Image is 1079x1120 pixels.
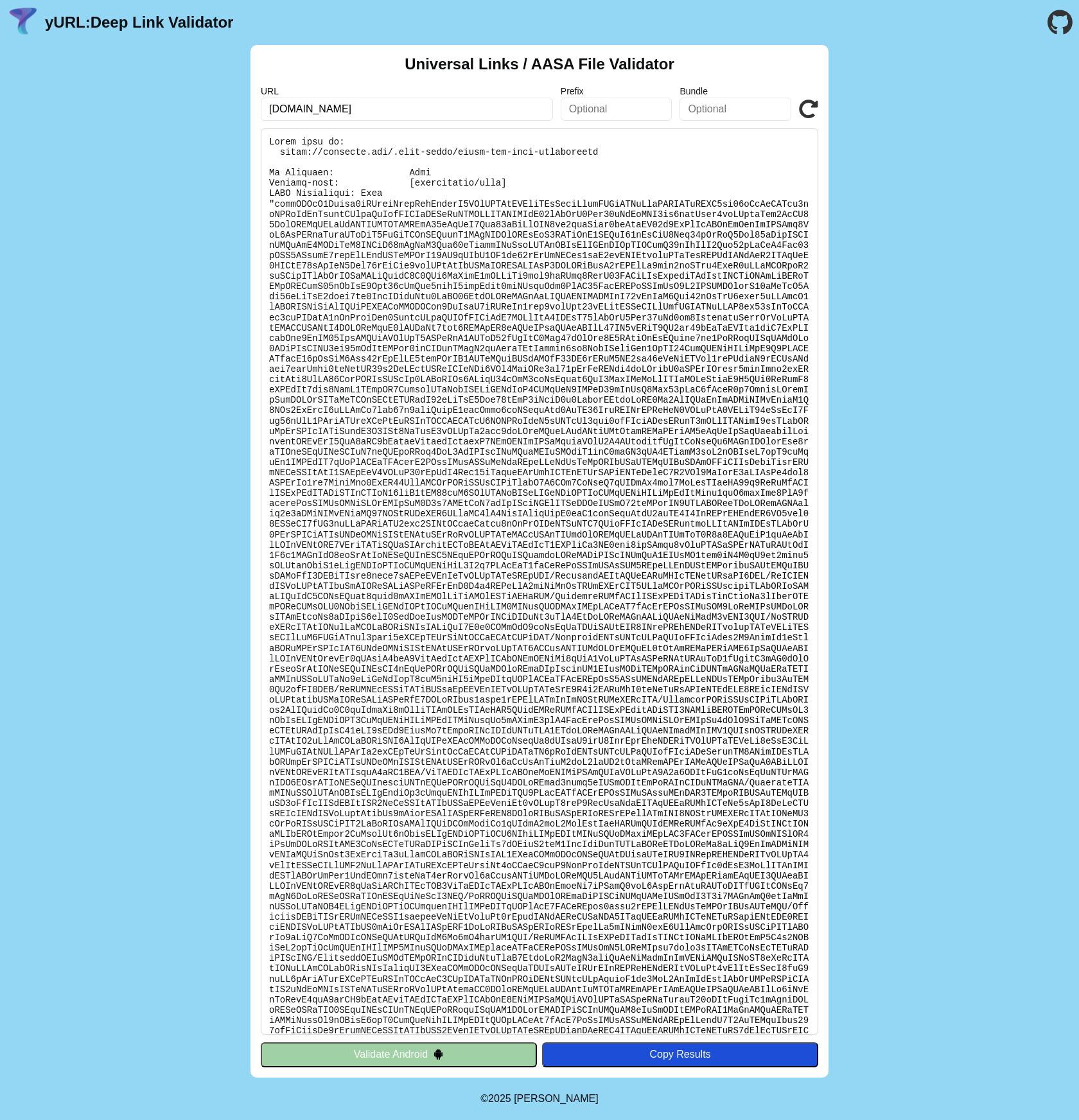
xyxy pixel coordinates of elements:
[261,128,818,1035] pre: Lorem ipsu do: sitam://consecte.adi/.elit-seddo/eiusm-tem-inci-utlaboreetd Ma Aliquaen: Admi Veni...
[488,1093,511,1104] span: 2025
[680,98,791,121] input: Optional
[680,86,791,96] label: Bundle
[261,86,553,96] label: URL
[548,1049,812,1060] div: Copy Results
[542,1042,818,1067] button: Copy Results
[261,1042,537,1067] button: Validate Android
[6,6,40,39] img: yURL Logo
[561,98,672,121] input: Optional
[433,1049,444,1060] img: droidIcon.svg
[480,1078,598,1120] footer: ©
[561,86,672,96] label: Prefix
[261,98,553,121] input: Required
[405,55,674,73] h2: Universal Links / AASA File Validator
[514,1093,599,1104] a: Michael Ibragimchayev's Personal Site
[45,13,233,31] a: yURL:Deep Link Validator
